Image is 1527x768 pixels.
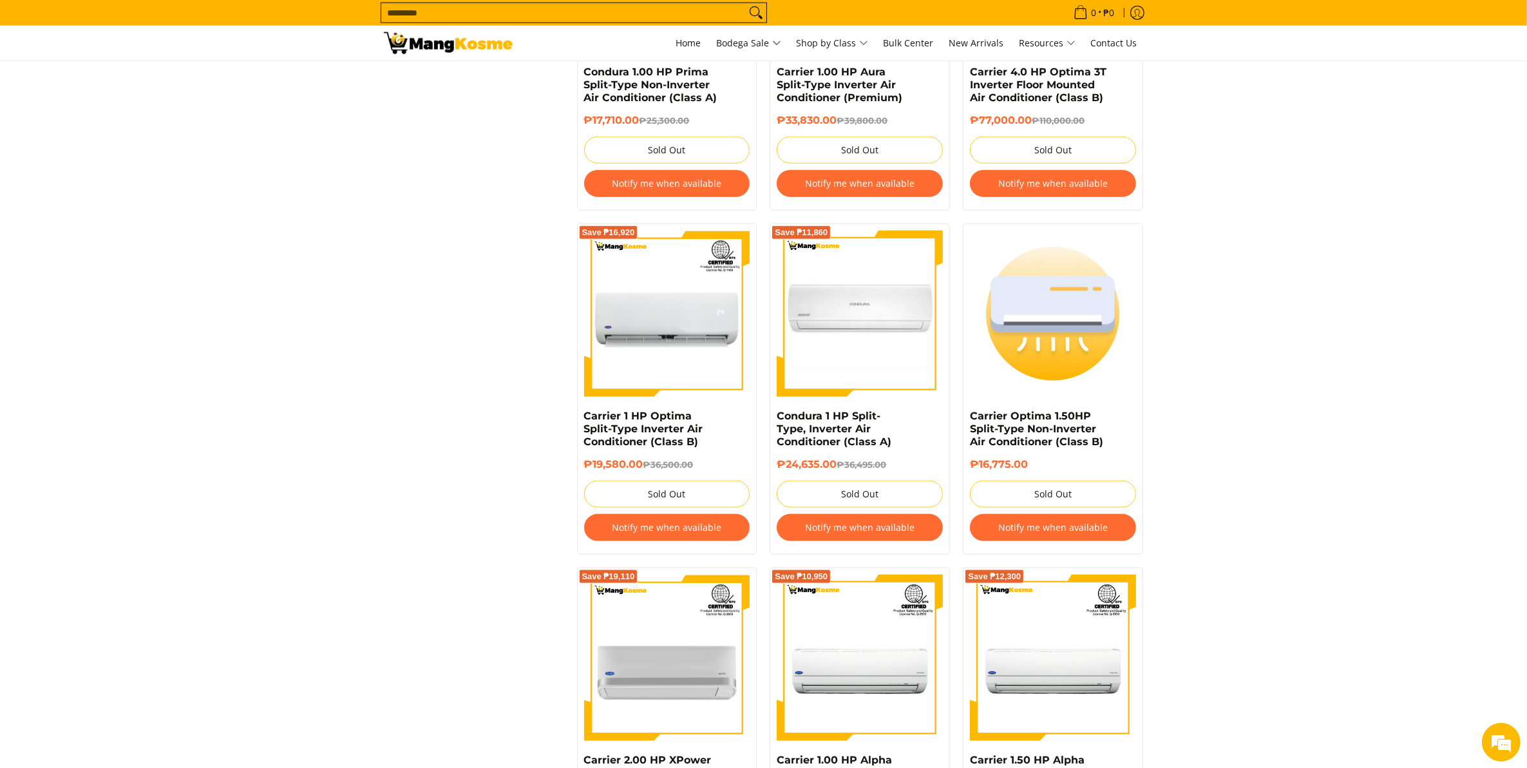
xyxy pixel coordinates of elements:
[584,170,750,197] button: Notify me when available
[676,37,701,49] span: Home
[1070,6,1119,20] span: •
[777,66,902,104] a: Carrier 1.00 HP Aura Split-Type Inverter Air Conditioner (Premium)
[837,115,887,126] del: ₱39,800.00
[884,37,934,49] span: Bulk Center
[970,481,1136,508] button: Sold Out
[970,66,1106,104] a: Carrier 4.0 HP Optima 3T Inverter Floor Mounted Air Conditioner (Class B)
[1091,37,1137,49] span: Contact Us
[746,3,766,23] button: Search
[1090,8,1099,17] span: 0
[837,459,886,470] del: ₱36,495.00
[970,410,1103,448] a: Carrier Optima 1.50HP Split-Type Non-Inverter Air Conditioner (Class B)
[526,26,1144,61] nav: Main Menu
[777,458,943,471] h6: ₱24,635.00
[877,26,940,61] a: Bulk Center
[1020,35,1076,52] span: Resources
[970,575,1136,741] img: Carrier 1.50 HP Alpha Split-Type Inverter Air Conditioner (Class A)
[384,32,513,54] img: Bodega Sale Aircon l Mang Kosme: Home Appliances Warehouse Sale Split Type
[797,35,868,52] span: Shop by Class
[790,26,875,61] a: Shop by Class
[584,481,750,508] button: Sold Out
[582,229,635,236] span: Save ₱16,920
[584,458,750,471] h6: ₱19,580.00
[1102,8,1117,17] span: ₱0
[970,514,1136,541] button: Notify me when available
[584,514,750,541] button: Notify me when available
[777,481,943,508] button: Sold Out
[970,458,1136,471] h6: ₱16,775.00
[970,170,1136,197] button: Notify me when available
[968,573,1021,581] span: Save ₱12,300
[584,114,750,127] h6: ₱17,710.00
[777,514,943,541] button: Notify me when available
[670,26,708,61] a: Home
[1013,26,1082,61] a: Resources
[775,229,828,236] span: Save ₱11,860
[777,575,943,741] img: Carrier 1.00 HP Alpha Split-Type Inverter Air Conditioner (Class A)
[949,37,1004,49] span: New Arrivals
[582,573,635,581] span: Save ₱19,110
[584,410,703,448] a: Carrier 1 HP Optima Split-Type Inverter Air Conditioner (Class B)
[584,575,750,741] img: Carrier 2.00 HP XPower Gold 3 Split-Type Inverter Air Conditioner (Class A)
[643,459,694,470] del: ₱36,500.00
[584,137,750,164] button: Sold Out
[584,66,717,104] a: Condura 1.00 HP Prima Split-Type Non-Inverter Air Conditioner (Class A)
[777,137,943,164] button: Sold Out
[777,231,943,397] img: Condura 1 HP Split-Type, Inverter Air Conditioner (Class A)
[777,410,891,448] a: Condura 1 HP Split-Type, Inverter Air Conditioner (Class A)
[777,170,943,197] button: Notify me when available
[710,26,788,61] a: Bodega Sale
[1085,26,1144,61] a: Contact Us
[970,114,1136,127] h6: ₱77,000.00
[777,114,943,127] h6: ₱33,830.00
[640,115,690,126] del: ₱25,300.00
[1032,115,1085,126] del: ₱110,000.00
[970,231,1136,397] img: Carrier Optima 1.50HP Split-Type Non-Inverter Air Conditioner (Class B)
[584,231,750,397] img: Carrier 1 HP Optima Split-Type Inverter Air Conditioner (Class B)
[775,573,828,581] span: Save ₱10,950
[943,26,1010,61] a: New Arrivals
[717,35,781,52] span: Bodega Sale
[970,137,1136,164] button: Sold Out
